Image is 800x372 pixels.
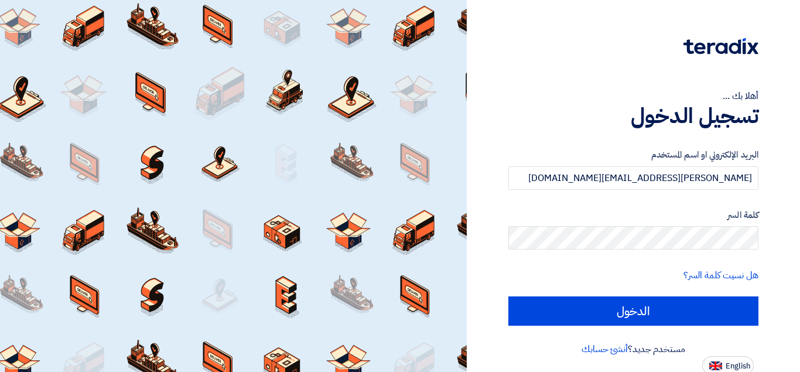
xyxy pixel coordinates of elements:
[508,148,758,162] label: البريد الإلكتروني او اسم المستخدم
[508,89,758,103] div: أهلا بك ...
[683,268,758,282] a: هل نسيت كلمة السر؟
[508,103,758,129] h1: تسجيل الدخول
[683,38,758,54] img: Teradix logo
[709,361,722,370] img: en-US.png
[508,166,758,190] input: أدخل بريد العمل الإلكتروني او اسم المستخدم الخاص بك ...
[726,362,750,370] span: English
[508,209,758,222] label: كلمة السر
[582,342,628,356] a: أنشئ حسابك
[508,296,758,326] input: الدخول
[508,342,758,356] div: مستخدم جديد؟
